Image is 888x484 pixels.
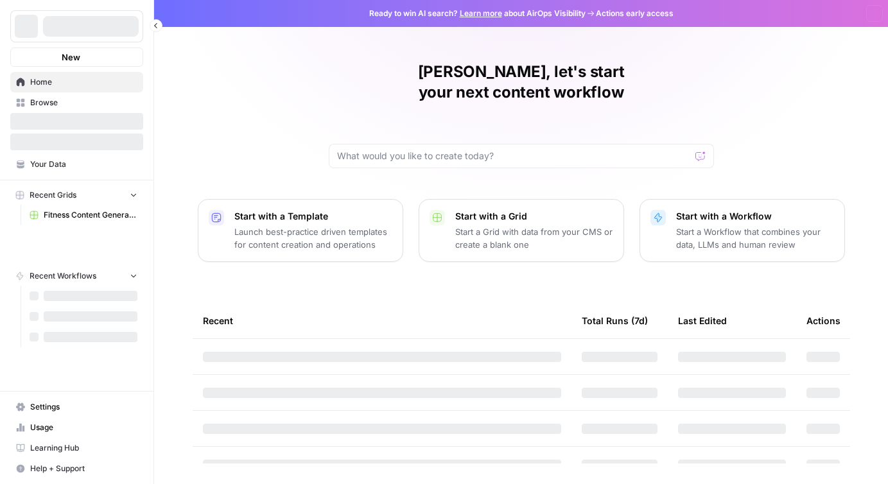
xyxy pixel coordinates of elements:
span: Settings [30,401,137,413]
button: Start with a GridStart a Grid with data from your CMS or create a blank one [419,199,624,262]
div: Actions [806,303,840,338]
span: Browse [30,97,137,108]
button: Help + Support [10,458,143,479]
input: What would you like to create today? [337,150,690,162]
a: Browse [10,92,143,113]
a: Fitness Content Generator ([PERSON_NAME]) [24,205,143,225]
p: Start with a Grid [455,210,613,223]
p: Launch best-practice driven templates for content creation and operations [234,225,392,251]
p: Start with a Workflow [676,210,834,223]
div: Last Edited [678,303,727,338]
button: Start with a TemplateLaunch best-practice driven templates for content creation and operations [198,199,403,262]
p: Start a Workflow that combines your data, LLMs and human review [676,225,834,251]
button: New [10,48,143,67]
a: Usage [10,417,143,438]
a: Your Data [10,154,143,175]
span: Recent Grids [30,189,76,201]
span: Ready to win AI search? about AirOps Visibility [369,8,586,19]
button: Recent Workflows [10,266,143,286]
h1: [PERSON_NAME], let's start your next content workflow [329,62,714,103]
a: Learn more [460,8,502,18]
button: Start with a WorkflowStart a Workflow that combines your data, LLMs and human review [640,199,845,262]
span: Help + Support [30,463,137,474]
a: Home [10,72,143,92]
span: New [62,51,80,64]
p: Start a Grid with data from your CMS or create a blank one [455,225,613,251]
span: Recent Workflows [30,270,96,282]
button: Recent Grids [10,186,143,205]
a: Settings [10,397,143,417]
a: Learning Hub [10,438,143,458]
span: Fitness Content Generator ([PERSON_NAME]) [44,209,137,221]
span: Usage [30,422,137,433]
span: Actions early access [596,8,674,19]
div: Total Runs (7d) [582,303,648,338]
span: Learning Hub [30,442,137,454]
span: Home [30,76,137,88]
div: Recent [203,303,561,338]
span: Your Data [30,159,137,170]
p: Start with a Template [234,210,392,223]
